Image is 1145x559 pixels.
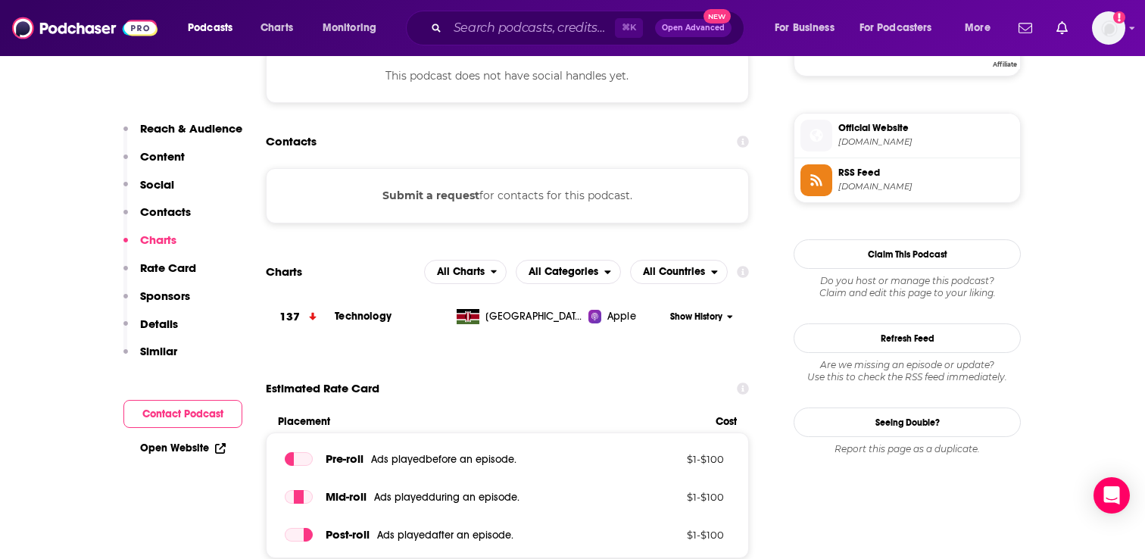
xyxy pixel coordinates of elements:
div: for contacts for this podcast. [266,168,749,223]
a: RSS Feed[DOMAIN_NAME] [800,164,1014,196]
span: For Business [775,17,835,39]
h2: Countries [630,260,728,284]
div: Are we missing an episode or update? Use this to check the RSS feed immediately. [794,359,1021,383]
div: This podcast does not have social handles yet. [266,48,749,103]
img: Podchaser - Follow, Share and Rate Podcasts [12,14,158,42]
span: Monitoring [323,17,376,39]
span: Official Website [838,121,1014,135]
button: Content [123,149,185,177]
p: Content [140,149,185,164]
span: Placement [278,415,703,428]
span: staystable.xyz [838,136,1014,148]
h2: Contacts [266,127,317,156]
img: User Profile [1092,11,1125,45]
a: [GEOGRAPHIC_DATA] [451,309,589,324]
div: Search podcasts, credits, & more... [420,11,759,45]
button: Refresh Feed [794,323,1021,353]
span: All Countries [643,267,705,277]
p: Social [140,177,174,192]
input: Search podcasts, credits, & more... [448,16,615,40]
span: Pre -roll [326,451,363,466]
span: Logged in as ellerylsmith123 [1092,11,1125,45]
button: Rate Card [123,261,196,289]
div: Report this page as a duplicate. [794,443,1021,455]
span: Kenya [485,309,584,324]
div: Open Intercom Messenger [1094,477,1130,514]
svg: Add a profile image [1113,11,1125,23]
span: Ads played after an episode . [377,529,513,542]
p: Rate Card [140,261,196,275]
a: 137 [266,296,335,338]
a: Charts [251,16,302,40]
span: feeds.transistor.fm [838,181,1014,192]
h2: Charts [266,264,302,279]
button: open menu [630,260,728,284]
span: Mid -roll [326,489,367,504]
p: Charts [140,233,176,247]
p: $ 1 - $ 100 [626,453,724,465]
a: Technology [335,310,392,323]
a: Official Website[DOMAIN_NAME] [800,120,1014,151]
a: Show notifications dropdown [1012,15,1038,41]
p: Sponsors [140,289,190,303]
button: Reach & Audience [123,121,242,149]
p: $ 1 - $ 100 [626,491,724,503]
a: Open Website [140,442,226,454]
div: Claim and edit this page to your liking. [794,275,1021,299]
p: Contacts [140,205,191,219]
span: More [965,17,991,39]
span: All Categories [529,267,598,277]
button: open menu [424,260,507,284]
h2: Platforms [424,260,507,284]
span: Apple [607,309,636,324]
button: Contact Podcast [123,400,242,428]
button: Social [123,177,174,205]
button: Charts [123,233,176,261]
span: ⌘ K [615,18,643,38]
span: Ads played during an episode . [374,491,519,504]
button: Show History [666,311,738,323]
span: Podcasts [188,17,232,39]
p: Reach & Audience [140,121,242,136]
button: Similar [123,344,177,372]
button: open menu [516,260,621,284]
button: Claim This Podcast [794,239,1021,269]
h3: 137 [279,308,299,326]
span: Charts [261,17,293,39]
span: Show History [670,311,722,323]
h2: Categories [516,260,621,284]
button: Open AdvancedNew [655,19,732,37]
button: open menu [764,16,853,40]
button: open menu [850,16,954,40]
p: Details [140,317,178,331]
span: All Charts [437,267,485,277]
span: Estimated Rate Card [266,374,379,403]
button: Submit a request [382,187,479,204]
span: Ads played before an episode . [371,453,516,466]
button: Sponsors [123,289,190,317]
span: Cost [716,415,737,428]
button: Show profile menu [1092,11,1125,45]
span: Affiliate [990,60,1020,69]
button: open menu [312,16,396,40]
button: open menu [177,16,252,40]
p: $ 1 - $ 100 [626,529,724,541]
span: RSS Feed [838,166,1014,180]
p: Similar [140,344,177,358]
a: Seeing Double? [794,408,1021,437]
span: Post -roll [326,527,370,542]
button: open menu [954,16,1009,40]
span: Open Advanced [662,24,725,32]
a: Apple [588,309,665,324]
button: Details [123,317,178,345]
a: Show notifications dropdown [1050,15,1074,41]
span: Do you host or manage this podcast? [794,275,1021,287]
span: New [704,9,731,23]
span: For Podcasters [860,17,932,39]
button: Contacts [123,205,191,233]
